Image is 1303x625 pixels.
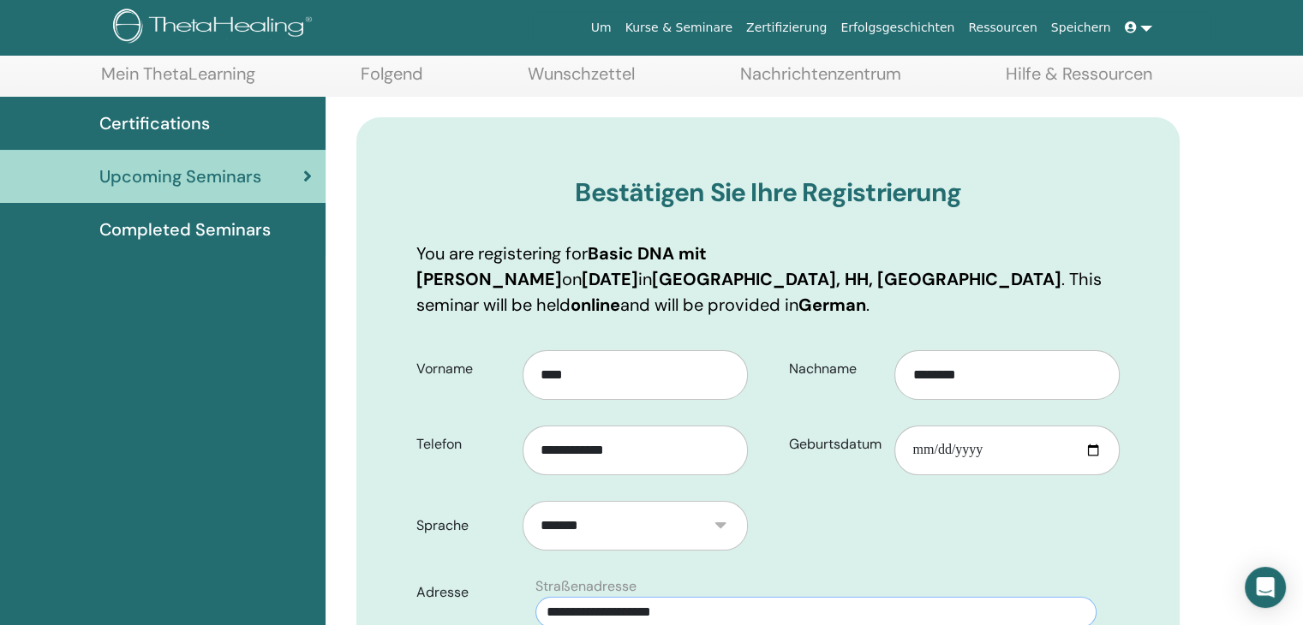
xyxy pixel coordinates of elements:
div: Open Intercom Messenger [1245,567,1286,608]
a: Hilfe & Ressourcen [1006,63,1152,97]
b: online [571,294,620,316]
span: Completed Seminars [99,217,271,242]
a: Folgend [361,63,423,97]
a: Nachrichtenzentrum [740,63,901,97]
label: Geburtsdatum [776,428,895,461]
p: You are registering for on in . This seminar will be held and will be provided in . [416,241,1120,318]
b: German [798,294,866,316]
b: [DATE] [582,268,638,290]
b: [GEOGRAPHIC_DATA], HH, [GEOGRAPHIC_DATA] [652,268,1061,290]
img: logo.png [113,9,318,47]
a: Zertifizierung [739,12,834,44]
a: Kurse & Seminare [619,12,739,44]
a: Speichern [1044,12,1118,44]
h3: Bestätigen Sie Ihre Registrierung [416,177,1120,208]
span: Certifications [99,110,210,136]
a: Ressourcen [961,12,1043,44]
label: Vorname [403,353,523,385]
a: Mein ThetaLearning [101,63,255,97]
span: Upcoming Seminars [99,164,261,189]
label: Straßenadresse [535,576,637,597]
a: Wunschzettel [528,63,635,97]
a: Erfolgsgeschichten [834,12,961,44]
label: Nachname [776,353,895,385]
a: Um [584,12,619,44]
label: Telefon [403,428,523,461]
label: Sprache [403,509,523,542]
label: Adresse [403,576,525,609]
